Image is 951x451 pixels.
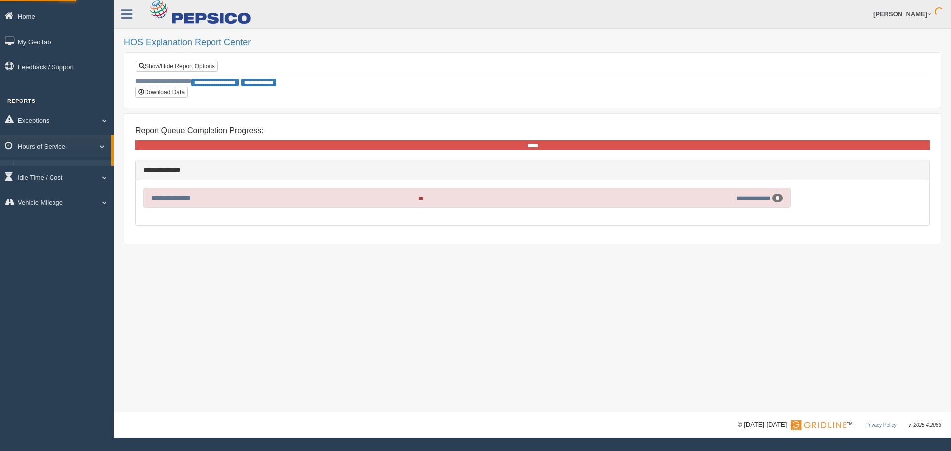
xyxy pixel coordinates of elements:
a: HOS Explanation Reports [18,160,111,178]
span: v. 2025.4.2063 [909,422,941,428]
div: © [DATE]-[DATE] - ™ [738,420,941,430]
h4: Report Queue Completion Progress: [135,126,930,135]
img: Gridline [791,420,846,430]
a: Show/Hide Report Options [136,61,218,72]
button: Download Data [135,87,188,98]
a: Privacy Policy [865,422,896,428]
h2: HOS Explanation Report Center [124,38,941,48]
